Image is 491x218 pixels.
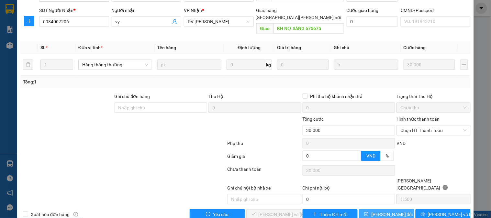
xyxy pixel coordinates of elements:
[65,24,91,29] span: GN10250239
[400,125,466,135] span: Chọn HT Thanh Toán
[115,103,207,113] input: Ghi chú đơn hàng
[331,41,401,54] th: Ghi chú
[22,39,75,44] strong: BIÊN NHẬN GỬI HÀNG HOÁ
[82,60,148,70] span: Hàng thông thường
[172,19,177,24] span: user-add
[404,60,455,70] input: 0
[227,140,302,151] div: Phụ thu
[227,166,302,177] div: Chưa thanh toán
[112,7,181,14] div: Người nhận
[371,211,413,218] span: [PERSON_NAME] đổi
[227,153,302,164] div: Giảm giá
[404,45,426,50] span: Cước hàng
[115,94,150,99] label: Ghi chú đơn hàng
[277,45,301,50] span: Giá trị hàng
[396,93,470,100] div: Trạng thái Thu Hộ
[208,94,223,99] span: Thu Hộ
[73,212,78,217] span: info-circle
[265,60,272,70] span: kg
[227,184,301,194] div: Ghi chú nội bộ nhà xe
[157,60,222,70] input: VD: Bàn, Ghế
[428,211,473,218] span: [PERSON_NAME] và In
[6,15,15,31] img: logo
[238,45,261,50] span: Định lượng
[65,45,87,49] span: PV Bình Dương
[303,116,324,122] span: Tổng cước
[443,185,448,190] span: info-circle
[273,23,344,34] input: Dọc đường
[256,8,277,13] span: Giao hàng
[61,29,91,34] span: 08:01:21 [DATE]
[347,8,379,13] label: Cước giao hàng
[401,7,470,14] div: CMND/Passport
[24,18,34,24] span: plus
[396,177,470,194] div: [PERSON_NAME][GEOGRAPHIC_DATA]
[303,184,396,194] div: Chi phí nội bộ
[39,7,109,14] div: SĐT Người Nhận
[213,211,229,218] span: Yêu cầu
[277,60,329,70] input: 0
[227,194,301,204] input: Nhập ghi chú
[396,141,406,146] span: VND
[78,45,103,50] span: Đơn vị tính
[17,10,52,35] strong: CÔNG TY TNHH [GEOGRAPHIC_DATA] 214 QL13 - P.26 - Q.BÌNH THẠNH - TP HCM 1900888606
[347,16,398,27] input: Cước giao hàng
[308,93,365,100] span: Phí thu hộ khách nhận trả
[23,78,190,85] div: Tổng: 1
[334,60,398,70] input: Ghi Chú
[184,8,202,13] span: VP Nhận
[6,45,13,54] span: Nơi gửi:
[460,60,468,70] button: plus
[256,23,273,34] span: Giao
[320,211,347,218] span: Thêm ĐH mới
[40,45,46,50] span: SL
[421,212,425,217] span: printer
[364,212,369,217] span: save
[188,17,250,27] span: PV Gia Nghĩa
[50,45,60,54] span: Nơi nhận:
[385,153,389,158] span: %
[400,103,466,113] span: Chưa thu
[313,212,317,217] span: plus
[366,153,375,158] span: VND
[253,14,344,21] span: [GEOGRAPHIC_DATA][PERSON_NAME] nơi
[24,16,34,26] button: plus
[396,116,440,122] label: Hình thức thanh toán
[28,211,72,218] span: Xuất hóa đơn hàng
[23,60,33,70] button: delete
[22,45,47,52] span: PV [PERSON_NAME]
[206,212,210,217] span: exclamation-circle
[157,45,176,50] span: Tên hàng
